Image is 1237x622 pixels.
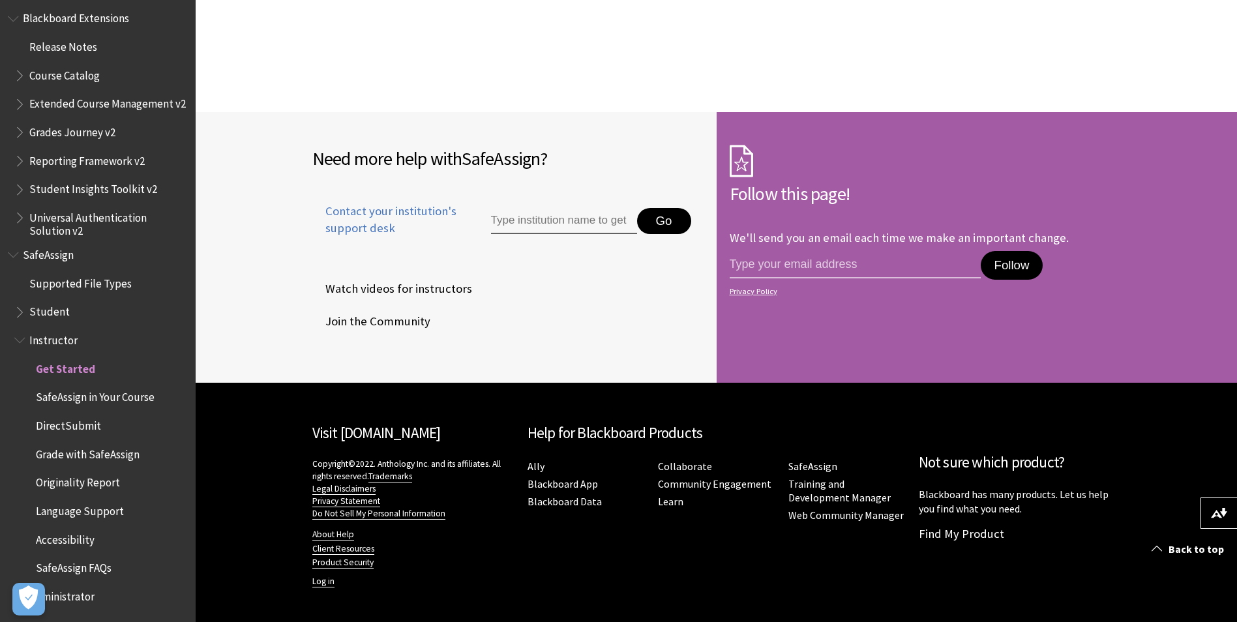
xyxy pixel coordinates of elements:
[36,557,112,575] span: SafeAssign FAQs
[36,529,95,546] span: Accessibility
[730,230,1069,245] p: We'll send you an email each time we make an important change.
[788,477,891,505] a: Training and Development Manager
[528,422,906,445] h2: Help for Blackboard Products
[730,180,1121,207] h2: Follow this page!
[368,471,412,482] a: Trademarks
[312,557,374,569] a: Product Security
[637,208,691,234] button: Go
[462,147,540,170] span: SafeAssign
[312,508,445,520] a: Do Not Sell My Personal Information
[29,93,186,111] span: Extended Course Management v2
[312,312,430,331] span: Join the Community
[312,458,514,520] p: Copyright©2022. Anthology Inc. and its affiliates. All rights reserved.
[312,529,354,541] a: About Help
[658,495,683,509] a: Learn
[491,208,637,234] input: Type institution name to get support
[29,65,100,82] span: Course Catalog
[919,526,1004,541] a: Find My Product
[981,251,1042,280] button: Follow
[312,312,433,331] a: Join the Community
[730,287,1117,296] a: Privacy Policy
[12,583,45,615] button: Open Preferences
[312,576,335,587] a: Log in
[36,500,124,518] span: Language Support
[788,460,837,473] a: SafeAssign
[312,423,441,442] a: Visit [DOMAIN_NAME]
[312,279,472,299] span: Watch videos for instructors
[730,145,753,177] img: Subscription Icon
[312,496,380,507] a: Privacy Statement
[919,451,1121,474] h2: Not sure which product?
[312,145,704,172] h2: Need more help with ?
[29,121,115,139] span: Grades Journey v2
[36,472,120,490] span: Originality Report
[8,8,188,238] nav: Book outline for Blackboard Extensions
[528,460,544,473] a: Ally
[730,251,981,278] input: email address
[29,179,157,196] span: Student Insights Toolkit v2
[29,301,70,319] span: Student
[36,415,101,432] span: DirectSubmit
[29,36,97,53] span: Release Notes
[658,460,712,473] a: Collaborate
[919,487,1121,516] p: Blackboard has many products. Let us help you find what you need.
[36,387,155,404] span: SafeAssign in Your Course
[29,207,186,237] span: Universal Authentication Solution v2
[29,273,132,290] span: Supported File Types
[658,477,771,491] a: Community Engagement
[788,509,904,522] a: Web Community Manager
[1142,537,1237,561] a: Back to top
[312,483,376,495] a: Legal Disclaimers
[312,543,374,555] a: Client Resources
[29,329,78,347] span: Instructor
[36,443,140,461] span: Grade with SafeAssign
[312,203,461,237] span: Contact your institution's support desk
[312,279,475,299] a: Watch videos for instructors
[312,203,461,252] a: Contact your institution's support desk
[36,358,95,376] span: Get Started
[528,495,602,509] a: Blackboard Data
[8,244,188,608] nav: Book outline for Blackboard SafeAssign
[23,244,74,261] span: SafeAssign
[528,477,598,491] a: Blackboard App
[29,150,145,168] span: Reporting Framework v2
[29,585,95,603] span: Administrator
[23,8,129,25] span: Blackboard Extensions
